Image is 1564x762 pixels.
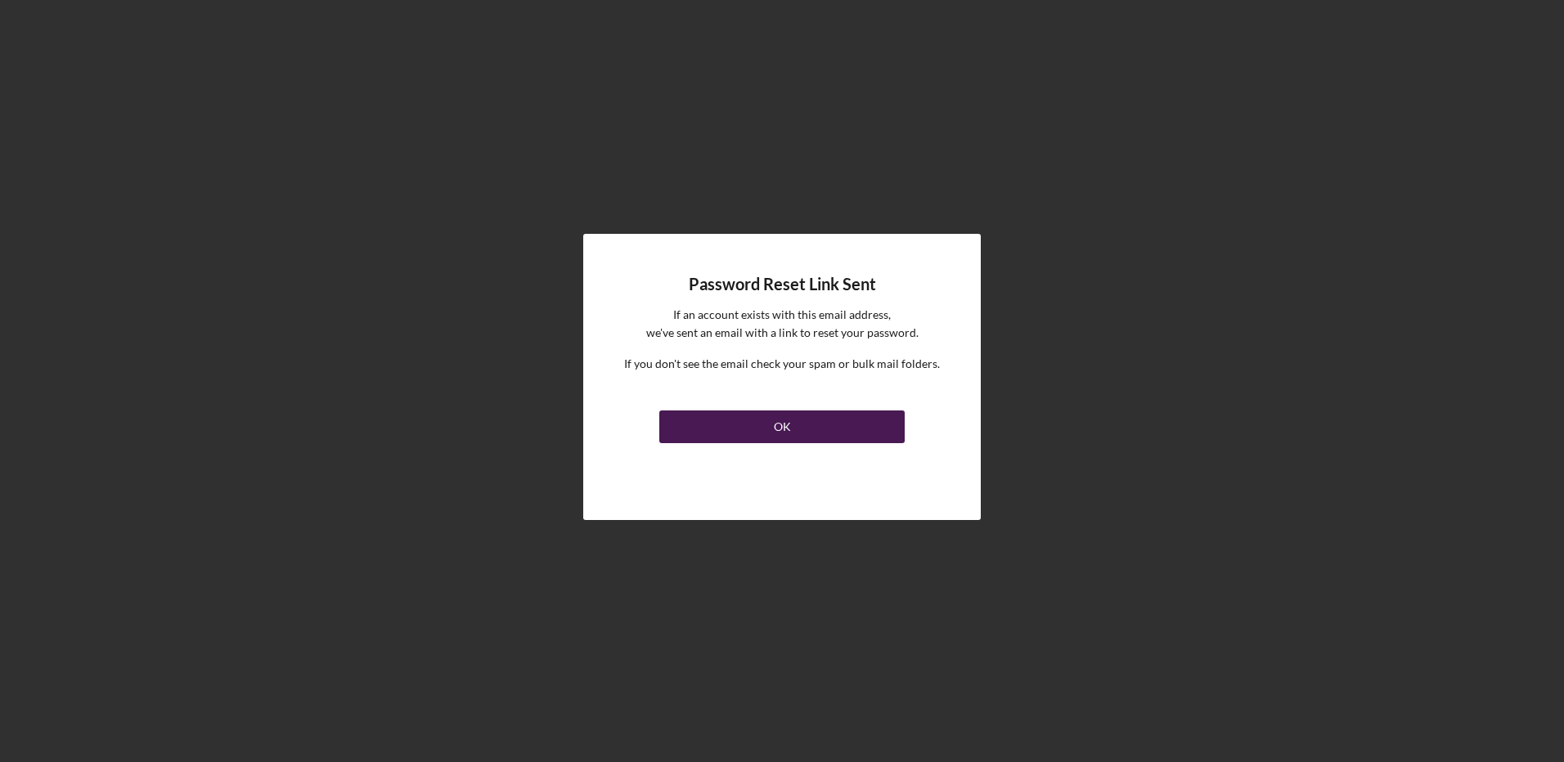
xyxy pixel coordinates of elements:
div: OK [774,410,791,443]
button: OK [659,410,905,443]
p: If you don't see the email check your spam or bulk mail folders. [624,355,940,373]
p: If an account exists with this email address, we've sent an email with a link to reset your passw... [646,306,919,343]
h4: Password Reset Link Sent [689,275,876,294]
a: OK [659,404,905,443]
